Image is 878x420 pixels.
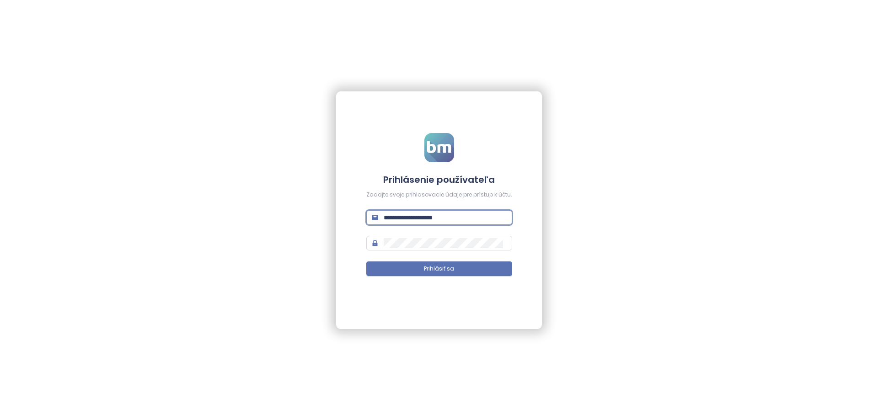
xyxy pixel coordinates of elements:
div: Zadajte svoje prihlasovacie údaje pre prístup k účtu. [366,191,512,199]
img: logo [424,133,454,162]
span: mail [372,214,378,221]
span: Prihlásiť sa [424,265,454,273]
h4: Prihlásenie používateľa [366,173,512,186]
button: Prihlásiť sa [366,261,512,276]
span: lock [372,240,378,246]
